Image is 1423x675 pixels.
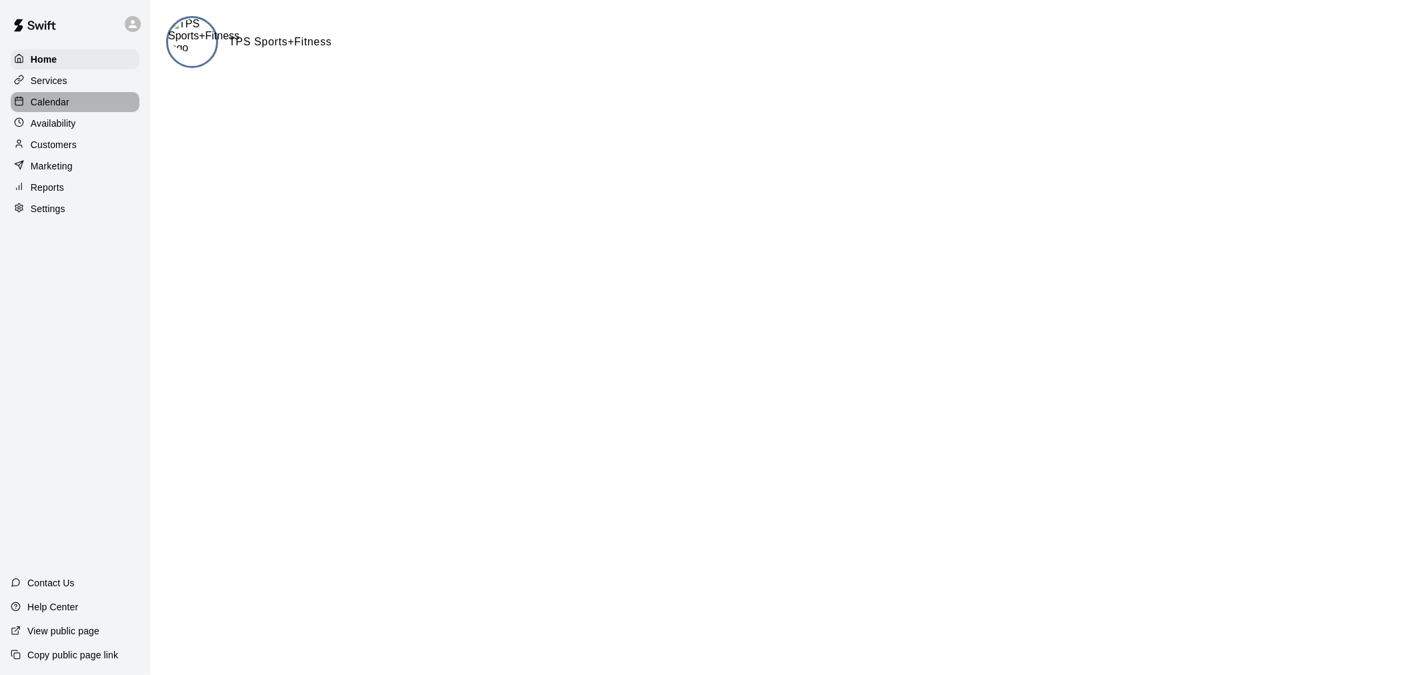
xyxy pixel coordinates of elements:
a: Home [11,49,139,69]
p: Home [31,53,57,66]
p: Availability [31,117,76,130]
p: Calendar [31,95,69,109]
img: TPS Sports+Fitness logo [168,18,240,54]
p: Contact Us [27,576,75,590]
p: Help Center [27,600,78,614]
a: Reports [11,177,139,197]
a: Marketing [11,156,139,176]
a: Availability [11,113,139,133]
a: Services [11,71,139,91]
p: Marketing [31,159,73,173]
h6: TPS Sports+Fitness [229,33,332,51]
a: Calendar [11,92,139,112]
p: Customers [31,138,77,151]
p: Copy public page link [27,648,118,662]
a: Settings [11,199,139,219]
a: Customers [11,135,139,155]
p: Settings [31,202,65,215]
p: Services [31,74,67,87]
p: Reports [31,181,64,194]
p: View public page [27,624,99,638]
